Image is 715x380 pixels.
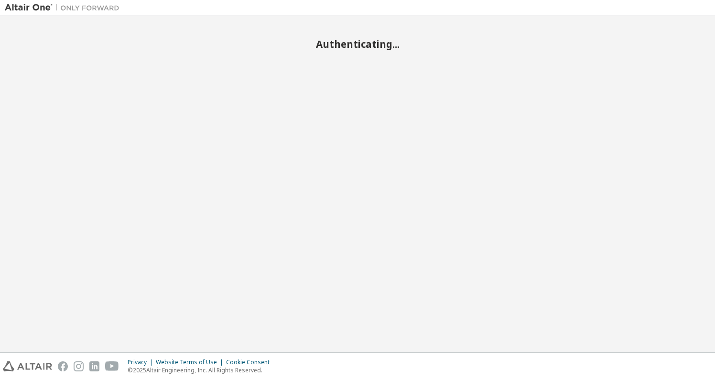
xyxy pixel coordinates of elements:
img: instagram.svg [74,361,84,371]
p: © 2025 Altair Engineering, Inc. All Rights Reserved. [128,366,275,374]
div: Cookie Consent [226,358,275,366]
h2: Authenticating... [5,38,710,50]
img: altair_logo.svg [3,361,52,371]
img: Altair One [5,3,124,12]
div: Privacy [128,358,156,366]
img: youtube.svg [105,361,119,371]
div: Website Terms of Use [156,358,226,366]
img: linkedin.svg [89,361,99,371]
img: facebook.svg [58,361,68,371]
